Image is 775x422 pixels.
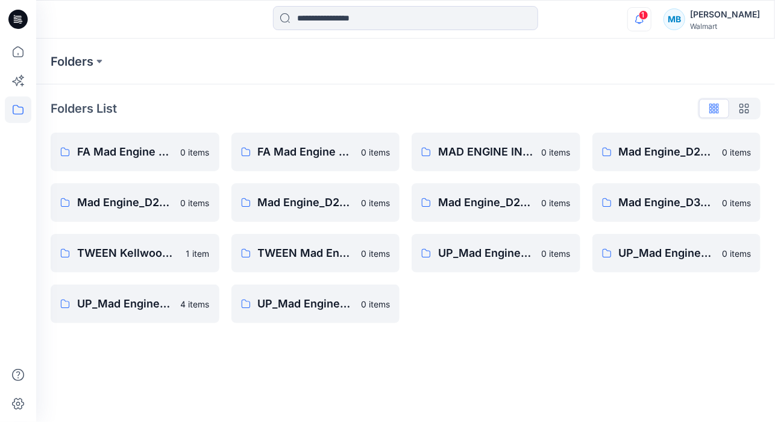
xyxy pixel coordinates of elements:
p: 0 items [361,197,390,209]
a: Mad Engine_D23_Swim0 items [51,183,219,222]
a: MAD ENGINE INTERNAL0 items [412,133,580,171]
div: [PERSON_NAME] [690,7,760,22]
p: Mad Engine_D24 Boys Tops [438,194,535,211]
p: 0 items [181,197,210,209]
p: MAD ENGINE INTERNAL [438,143,535,160]
a: UP_Mad Engine_D33_Girls Tops0 items [231,285,400,323]
a: FA Mad Engine D34 Womens wovens0 items [231,133,400,171]
p: TWEEN Mad Engine D33 Girls [258,245,354,262]
p: 0 items [542,146,571,159]
p: 0 items [361,298,390,310]
a: UP_Mad Engine_D23_Men's Swim0 items [592,234,761,272]
p: Mad Engine_D23_Swim [77,194,174,211]
p: TWEEN Kellwood Girls D33 [77,245,179,262]
a: FA Mad Engine D34 Womens Knits0 items [51,133,219,171]
p: 0 items [361,146,390,159]
p: UP_Mad Engine_D24 Boys Tops [77,295,174,312]
p: UP_Mad Engine_D23_Men's Sleep [438,245,535,262]
div: Walmart [690,22,760,31]
a: TWEEN Mad Engine D33 Girls0 items [231,234,400,272]
p: 0 items [722,197,751,209]
p: Mad Engine_D23_Tops [258,194,354,211]
p: 0 items [361,247,390,260]
div: MB [664,8,685,30]
a: Mad Engine_D33_Girls Tops0 items [592,183,761,222]
p: 0 items [722,146,751,159]
p: 4 items [181,298,210,310]
a: Mad Engine_D23_Sleep & Lounge0 items [592,133,761,171]
a: Mad Engine_D23_Tops0 items [231,183,400,222]
p: Mad Engine_D23_Sleep & Lounge [619,143,715,160]
p: 1 item [186,247,210,260]
a: Folders [51,53,93,70]
p: Folders List [51,99,117,118]
p: UP_Mad Engine_D33_Girls Tops [258,295,354,312]
p: UP_Mad Engine_D23_Men's Swim [619,245,715,262]
a: Mad Engine_D24 Boys Tops0 items [412,183,580,222]
p: Mad Engine_D33_Girls Tops [619,194,715,211]
p: 0 items [542,247,571,260]
p: 0 items [722,247,751,260]
a: UP_Mad Engine_D23_Men's Sleep0 items [412,234,580,272]
p: 0 items [181,146,210,159]
p: 0 items [542,197,571,209]
p: FA Mad Engine D34 Womens Knits [77,143,174,160]
p: FA Mad Engine D34 Womens wovens [258,143,354,160]
a: TWEEN Kellwood Girls D331 item [51,234,219,272]
span: 1 [639,10,648,20]
a: UP_Mad Engine_D24 Boys Tops4 items [51,285,219,323]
